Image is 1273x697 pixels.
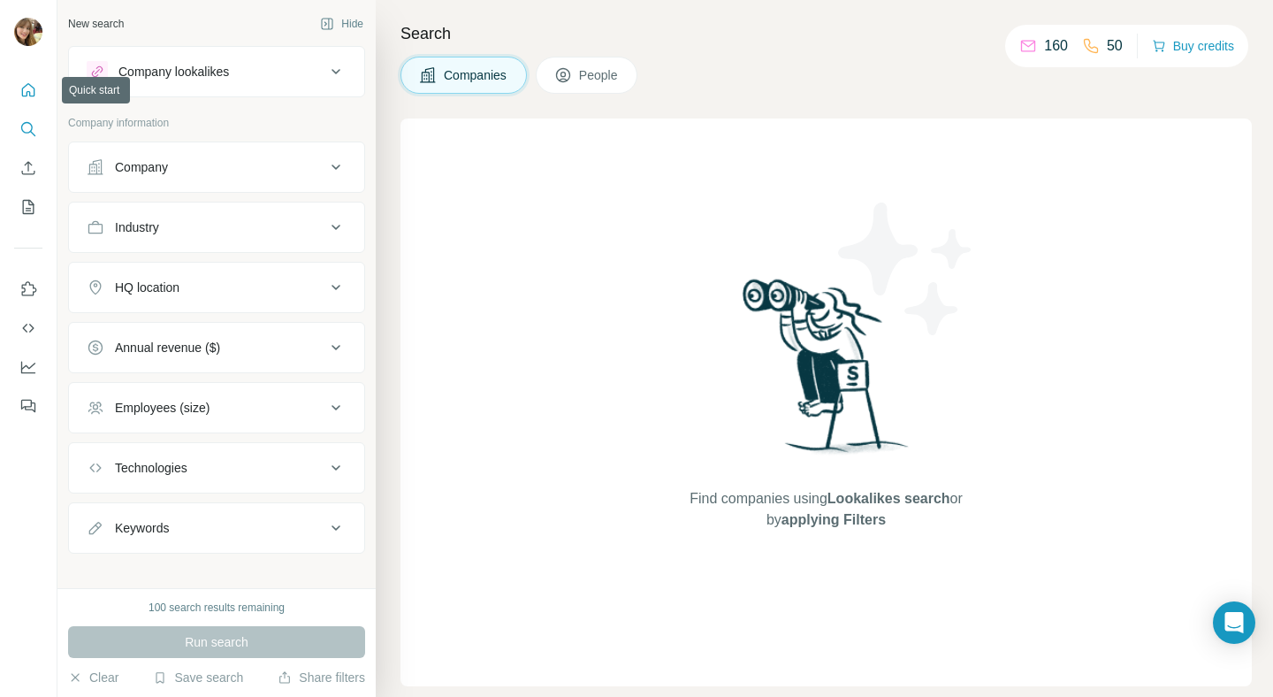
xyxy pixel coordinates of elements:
button: Annual revenue ($) [69,326,364,369]
p: Company information [68,115,365,131]
span: Find companies using or by [684,488,967,531]
button: Employees (size) [69,387,364,429]
div: 100 search results remaining [149,600,285,616]
button: HQ location [69,266,364,309]
button: Save search [153,669,243,686]
button: Enrich CSV [14,152,42,184]
button: Hide [308,11,376,37]
div: Company [115,158,168,176]
div: Employees (size) [115,399,210,417]
div: Annual revenue ($) [115,339,220,356]
button: Quick start [14,74,42,106]
button: Keywords [69,507,364,549]
button: Technologies [69,447,364,489]
button: Search [14,113,42,145]
button: Use Surfe API [14,312,42,344]
button: Use Surfe on LinkedIn [14,273,42,305]
button: Share filters [278,669,365,686]
img: Avatar [14,18,42,46]
button: Feedback [14,390,42,422]
div: New search [68,16,124,32]
div: Company lookalikes [118,63,229,80]
div: Technologies [115,459,187,477]
div: Keywords [115,519,169,537]
h4: Search [400,21,1252,46]
button: Company [69,146,364,188]
span: Lookalikes search [827,491,950,506]
button: Clear [68,669,118,686]
div: Open Intercom Messenger [1213,601,1255,644]
p: 50 [1107,35,1123,57]
img: Surfe Illustration - Woman searching with binoculars [735,274,919,471]
button: Buy credits [1152,34,1234,58]
p: 160 [1044,35,1068,57]
button: Dashboard [14,351,42,383]
div: HQ location [115,279,179,296]
button: My lists [14,191,42,223]
img: Surfe Illustration - Stars [827,189,986,348]
span: People [579,66,620,84]
span: Companies [444,66,508,84]
button: Company lookalikes [69,50,364,93]
span: applying Filters [781,512,886,527]
div: Industry [115,218,159,236]
button: Industry [69,206,364,249]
